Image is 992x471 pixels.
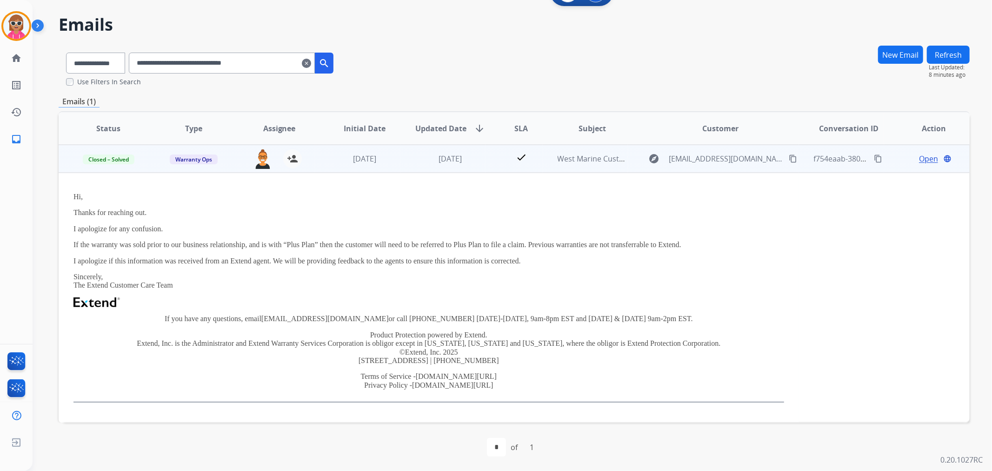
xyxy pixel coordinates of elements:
label: Use Filters In Search [77,77,141,87]
span: 8 minutes ago [929,71,970,79]
p: Terms of Service - Privacy Policy - [73,372,784,390]
span: Status [96,123,120,134]
p: Emails (1) [59,96,100,108]
p: I apologize if this information was received from an Extend agent. We will be providing feedback ... [73,257,784,265]
mat-icon: inbox [11,134,22,145]
span: f754eaab-3804-47ac-81bc-09c6a77eb469 [814,154,955,164]
mat-icon: list_alt [11,80,22,91]
img: Extend Logo [73,297,120,308]
a: [EMAIL_ADDRESS][DOMAIN_NAME] [261,315,389,323]
mat-icon: clear [302,58,311,69]
p: I apologize for any confusion. [73,225,784,233]
button: New Email [878,46,923,64]
span: Type [185,123,202,134]
a: [DOMAIN_NAME][URL] [412,381,493,389]
span: SLA [514,123,528,134]
span: [DATE] [353,154,376,164]
img: avatar [3,13,29,39]
mat-icon: explore [648,153,659,164]
p: 0.20.1027RC [940,454,983,465]
a: [DOMAIN_NAME][URL] [416,372,497,380]
div: 1 [522,438,541,457]
span: Initial Date [344,123,386,134]
span: Updated Date [415,123,466,134]
mat-icon: home [11,53,22,64]
p: Hi, [73,193,784,201]
div: of [511,442,518,453]
p: Thanks for reaching out. [73,209,784,217]
th: Action [884,112,970,145]
mat-icon: history [11,107,22,118]
span: Open [919,153,938,164]
span: Customer [702,123,739,134]
img: agent-avatar [253,149,272,169]
span: Warranty Ops [170,155,218,164]
span: West Marine Customer Warranty - previous contract [558,154,742,164]
span: Subject [579,123,606,134]
h2: Emails [59,15,970,34]
mat-icon: person_add [287,153,298,164]
p: If you have any questions, email or call [PHONE_NUMBER] [DATE]-[DATE], 9am-8pm EST and [DATE] & [... [73,315,784,323]
span: Last Updated: [929,64,970,71]
button: Refresh [927,46,970,64]
span: [DATE] [439,154,462,164]
span: Assignee [263,123,296,134]
p: Sincerely, The Extend Customer Care Team [73,273,784,290]
span: [EMAIL_ADDRESS][DOMAIN_NAME] [669,153,783,164]
p: Product Protection powered by Extend. Extend, Inc. is the Administrator and Extend Warranty Servi... [73,331,784,365]
mat-icon: arrow_downward [474,123,485,134]
p: If the warranty was sold prior to our business relationship, and is with “Plus Plan” then the cus... [73,241,784,249]
mat-icon: content_copy [874,155,882,163]
mat-icon: content_copy [789,155,797,163]
mat-icon: language [943,155,952,163]
mat-icon: check [516,152,527,163]
span: Conversation ID [819,123,879,134]
mat-icon: search [319,58,330,69]
span: Closed – Solved [83,155,134,164]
